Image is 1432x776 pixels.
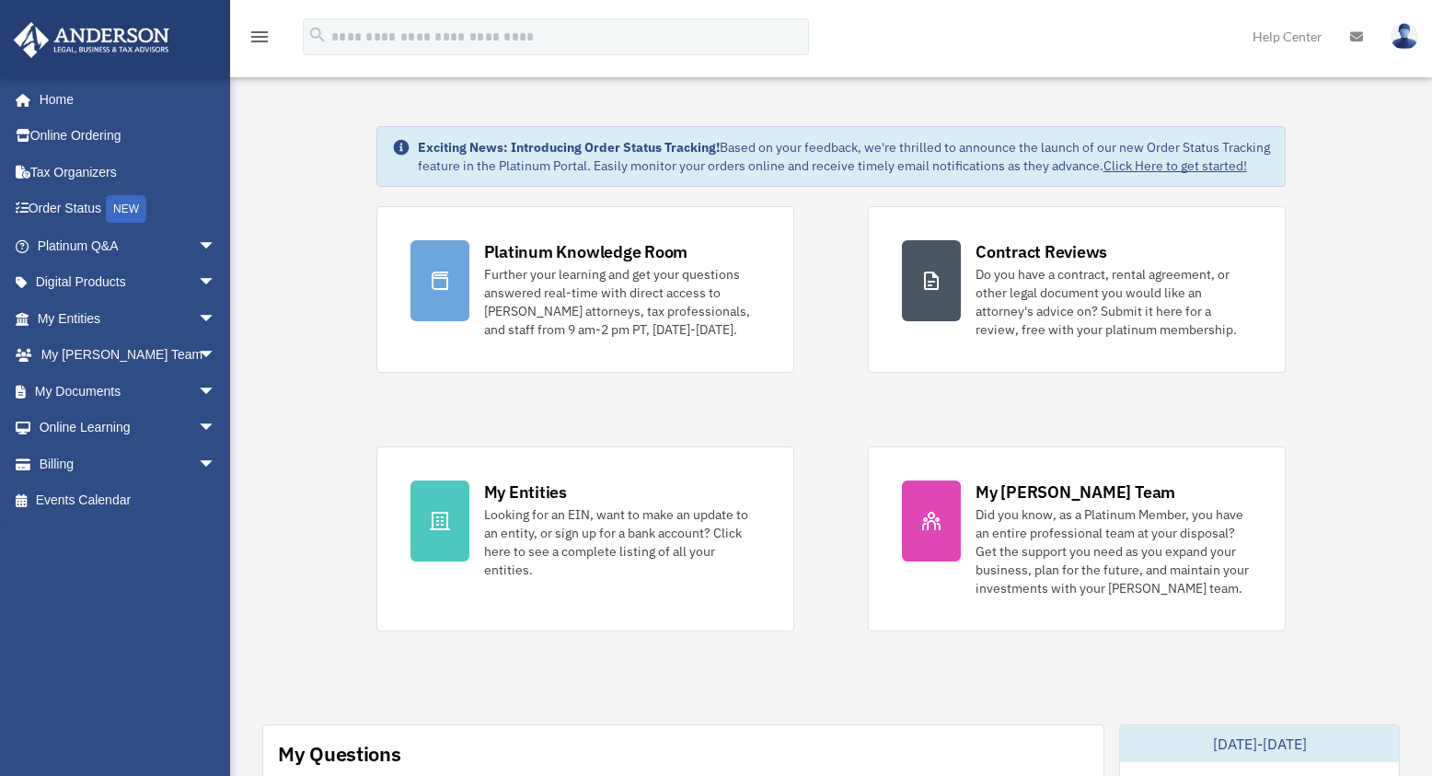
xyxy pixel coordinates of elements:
div: My Entities [484,481,567,504]
a: Platinum Q&Aarrow_drop_down [13,227,244,264]
div: My Questions [278,740,401,768]
div: Contract Reviews [976,240,1107,263]
span: arrow_drop_down [198,337,235,375]
div: [DATE]-[DATE] [1120,725,1399,762]
a: My Entitiesarrow_drop_down [13,300,244,337]
a: Online Learningarrow_drop_down [13,410,244,446]
a: Tax Organizers [13,154,244,191]
a: Contract Reviews Do you have a contract, rental agreement, or other legal document you would like... [868,206,1286,373]
a: Home [13,81,235,118]
div: Did you know, as a Platinum Member, you have an entire professional team at your disposal? Get th... [976,505,1252,597]
a: Digital Productsarrow_drop_down [13,264,244,301]
img: Anderson Advisors Platinum Portal [8,22,175,58]
span: arrow_drop_down [198,410,235,447]
span: arrow_drop_down [198,300,235,338]
a: Online Ordering [13,118,244,155]
a: My Entities Looking for an EIN, want to make an update to an entity, or sign up for a bank accoun... [376,446,794,631]
div: Looking for an EIN, want to make an update to an entity, or sign up for a bank account? Click her... [484,505,760,579]
i: search [307,25,328,45]
a: My [PERSON_NAME] Teamarrow_drop_down [13,337,244,374]
a: My Documentsarrow_drop_down [13,373,244,410]
div: Further your learning and get your questions answered real-time with direct access to [PERSON_NAM... [484,265,760,339]
strong: Exciting News: Introducing Order Status Tracking! [418,139,720,156]
a: Billingarrow_drop_down [13,446,244,482]
img: User Pic [1391,23,1418,50]
a: menu [248,32,271,48]
a: Events Calendar [13,482,244,519]
a: Platinum Knowledge Room Further your learning and get your questions answered real-time with dire... [376,206,794,373]
i: menu [248,26,271,48]
a: My [PERSON_NAME] Team Did you know, as a Platinum Member, you have an entire professional team at... [868,446,1286,631]
span: arrow_drop_down [198,264,235,302]
a: Order StatusNEW [13,191,244,228]
span: arrow_drop_down [198,446,235,483]
div: NEW [106,195,146,223]
div: Platinum Knowledge Room [484,240,688,263]
div: Based on your feedback, we're thrilled to announce the launch of our new Order Status Tracking fe... [418,138,1271,175]
a: Click Here to get started! [1103,157,1247,174]
div: My [PERSON_NAME] Team [976,481,1175,504]
div: Do you have a contract, rental agreement, or other legal document you would like an attorney's ad... [976,265,1252,339]
span: arrow_drop_down [198,373,235,411]
span: arrow_drop_down [198,227,235,265]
